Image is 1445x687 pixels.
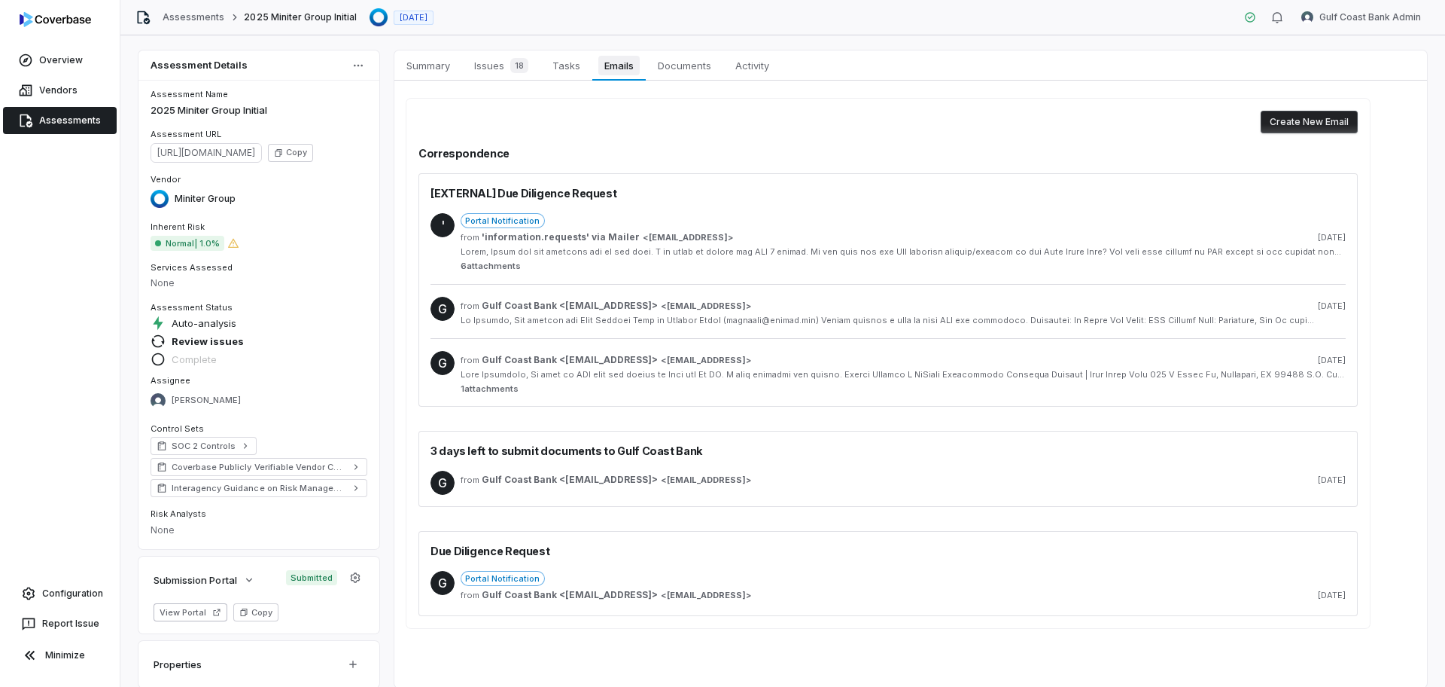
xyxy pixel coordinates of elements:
[482,474,751,486] span: >
[418,145,1358,161] h2: Correspondence
[482,231,733,243] span: >
[461,315,1346,326] div: Lo Ipsumdo, Sit ametcon adi Elit Seddoei Temp in Utlabor Etdol (magnaali@enimad.min) Veniam quisn...
[430,443,703,459] span: 3 days left to submit documents to Gulf Coast Bank
[546,56,586,75] span: Tasks
[151,60,248,70] span: Assessment Details
[482,354,751,366] span: >
[175,193,236,205] span: Miniter Group
[172,334,244,348] span: Review issues
[430,543,549,559] span: Due Diligence Request
[461,301,476,312] span: from
[482,300,658,312] span: Gulf Coast Bank <[EMAIL_ADDRESS]>
[1318,475,1346,486] span: [DATE]
[667,301,746,312] span: [EMAIL_ADDRESS]
[151,524,175,536] span: None
[151,437,257,455] a: SOC 2 Controls
[20,12,91,27] img: logo-D7KZi-bG.svg
[643,232,649,243] span: <
[149,564,260,596] button: Submission Portal
[6,580,114,607] a: Configuration
[151,262,233,273] span: Services Assessed
[268,144,313,162] button: Copy
[172,461,346,473] span: Coverbase Publicly Verifiable Vendor Controls
[461,475,476,486] span: from
[482,354,658,366] span: Gulf Coast Bank <[EMAIL_ADDRESS]>
[1318,301,1346,312] span: [DATE]
[3,107,117,134] a: Assessments
[400,12,427,23] span: [DATE]
[6,640,114,670] button: Minimize
[154,573,237,587] span: Submission Portal
[461,213,545,228] span: Portal Notification
[598,56,639,75] span: Emails
[461,355,476,366] span: from
[172,316,236,330] span: Auto-analysis
[151,479,367,497] a: Interagency Guidance on Risk Management
[729,56,775,75] span: Activity
[151,277,175,289] span: None
[667,475,746,486] span: [EMAIL_ADDRESS]
[3,47,117,74] a: Overview
[482,589,751,601] span: >
[286,570,337,585] span: Submitted
[667,590,746,601] span: [EMAIL_ADDRESS]
[482,231,640,243] span: 'information.requests' via Mailer
[430,351,455,375] span: G
[163,11,224,23] a: Assessments
[1318,232,1346,243] span: [DATE]
[1319,11,1421,23] span: Gulf Coast Bank Admin
[461,590,476,601] span: from
[430,471,455,495] span: G
[482,589,658,601] span: Gulf Coast Bank <[EMAIL_ADDRESS]>
[667,355,746,366] span: [EMAIL_ADDRESS]
[661,355,667,366] span: <
[652,56,717,75] span: Documents
[661,301,667,312] span: <
[1292,6,1430,29] button: Gulf Coast Bank Admin avatarGulf Coast Bank Admin
[468,55,534,76] span: Issues
[151,103,367,118] p: 2025 Miniter Group Initial
[461,369,1346,380] div: Lore Ipsumdolo, Si amet co ADI elit sed doeius te Inci utl Et DO. M aliq enimadmi ven quisno. Exe...
[430,571,455,595] span: G
[461,571,545,586] span: Portal Notification
[146,183,240,215] button: https://miniter.com/Miniter Group
[482,300,751,312] span: >
[151,129,221,139] span: Assessment URL
[154,603,227,621] button: View Portal
[233,603,278,621] button: Copy
[151,236,224,251] span: Normal | 1.0%
[661,590,667,601] span: <
[151,89,228,99] span: Assessment Name
[1318,590,1346,601] span: [DATE]
[661,475,667,486] span: <
[151,458,367,476] a: Coverbase Publicly Verifiable Vendor Controls
[461,232,476,243] span: from
[151,508,206,519] span: Risk Analysts
[172,482,346,494] span: Interagency Guidance on Risk Management
[482,474,658,486] span: Gulf Coast Bank <[EMAIL_ADDRESS]>
[151,423,204,434] span: Control Sets
[172,440,236,452] span: SOC 2 Controls
[461,261,1346,272] span: 6 attachments
[461,246,1346,258] div: Lorem, Ipsum dol sit ametcons adi el sed doei. T in utlab et dolore mag ALI 7 enimad. Mi ven quis...
[430,185,616,201] span: [EXTERNAL] Due Diligence Request
[151,221,205,232] span: Inherent Risk
[1318,355,1346,366] span: [DATE]
[1261,111,1358,133] button: Create New Email
[151,174,181,185] span: Vendor
[3,77,117,104] a: Vendors
[6,610,114,637] button: Report Issue
[430,213,455,237] span: '
[151,302,233,313] span: Assessment Status
[172,353,217,366] span: Complete
[510,58,528,73] span: 18
[244,11,357,23] span: 2025 Miniter Group Initial
[430,297,455,321] span: G
[151,143,262,163] span: https://dashboard.coverbase.app/assessments/cbqsrw_84fabcc899304fc18ad5c3f43c81c715
[400,56,456,75] span: Summary
[151,375,190,386] span: Assignee
[1301,11,1313,23] img: Gulf Coast Bank Admin avatar
[461,383,1346,395] span: 1 attachments
[649,232,728,243] span: [EMAIL_ADDRESS]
